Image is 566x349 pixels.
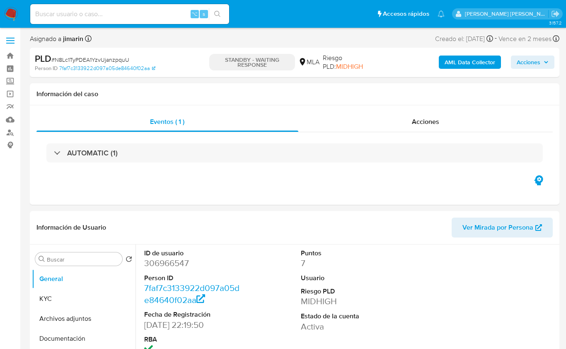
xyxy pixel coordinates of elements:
[301,312,397,321] dt: Estado de la cuenta
[32,309,135,329] button: Archivos adjuntos
[301,296,397,307] dd: MIDHIGH
[439,56,501,69] button: AML Data Collector
[39,256,45,262] button: Buscar
[30,34,83,44] span: Asignado a
[435,33,493,44] div: Creado el: [DATE]
[383,10,429,18] span: Accesos rápidos
[445,56,495,69] b: AML Data Collector
[191,10,198,18] span: ⌥
[47,256,119,263] input: Buscar
[336,62,363,71] span: MIDHIGH
[323,53,380,71] span: Riesgo PLD:
[203,10,205,18] span: s
[209,8,226,20] button: search-icon
[144,282,239,305] a: 7faf7c3133922d097a05de84640f02aa
[35,65,58,72] b: Person ID
[32,269,135,289] button: General
[298,58,319,67] div: MLA
[462,218,533,238] span: Ver Mirada por Persona
[126,256,132,265] button: Volver al orden por defecto
[59,65,155,72] a: 7faf7c3133922d097a05de84640f02aa
[511,56,554,69] button: Acciones
[32,289,135,309] button: KYC
[498,34,551,44] span: Vence en 2 meses
[209,54,295,70] p: STANDBY - WAITING RESPONSE
[144,249,240,258] dt: ID de usuario
[51,56,129,64] span: # N8Lc1TyPDEA1YzvUjanzpquU
[150,117,184,126] span: Eventos ( 1 )
[32,329,135,349] button: Documentación
[551,10,560,18] a: Salir
[438,10,445,17] a: Notificaciones
[144,310,240,319] dt: Fecha de Registración
[144,257,240,269] dd: 306966547
[46,143,543,162] div: AUTOMATIC (1)
[301,274,397,283] dt: Usuario
[412,117,439,126] span: Acciones
[452,218,553,238] button: Ver Mirada por Persona
[301,257,397,269] dd: 7
[301,249,397,258] dt: Puntos
[301,287,397,296] dt: Riesgo PLD
[61,34,83,44] b: jimarin
[144,335,240,344] dt: RBA
[465,10,549,18] p: jian.marin@mercadolibre.com
[35,52,51,65] b: PLD
[495,33,497,44] span: -
[301,321,397,332] dd: Activa
[517,56,540,69] span: Acciones
[36,90,553,98] h1: Información del caso
[30,9,229,19] input: Buscar usuario o caso...
[36,223,106,232] h1: Información de Usuario
[67,148,118,158] h3: AUTOMATIC (1)
[144,274,240,283] dt: Person ID
[144,319,240,331] dd: [DATE] 22:19:50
